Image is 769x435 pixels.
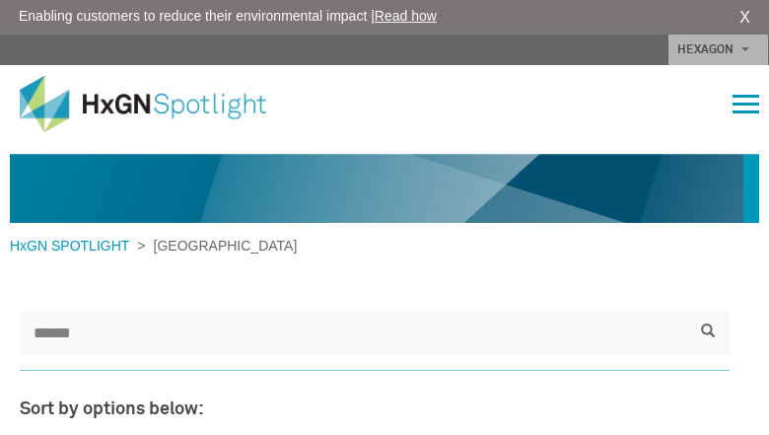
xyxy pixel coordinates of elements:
[20,76,296,133] img: HxGN Spotlight
[10,238,137,254] a: HxGN SPOTLIGHT
[739,6,750,30] a: X
[10,236,297,256] div: >
[375,8,437,24] a: Read how
[668,35,768,65] a: HEXAGON
[19,6,437,27] span: Enabling customers to reduce their environmental impact |
[20,400,730,420] h3: Sort by options below:
[146,238,298,254] span: [GEOGRAPHIC_DATA]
